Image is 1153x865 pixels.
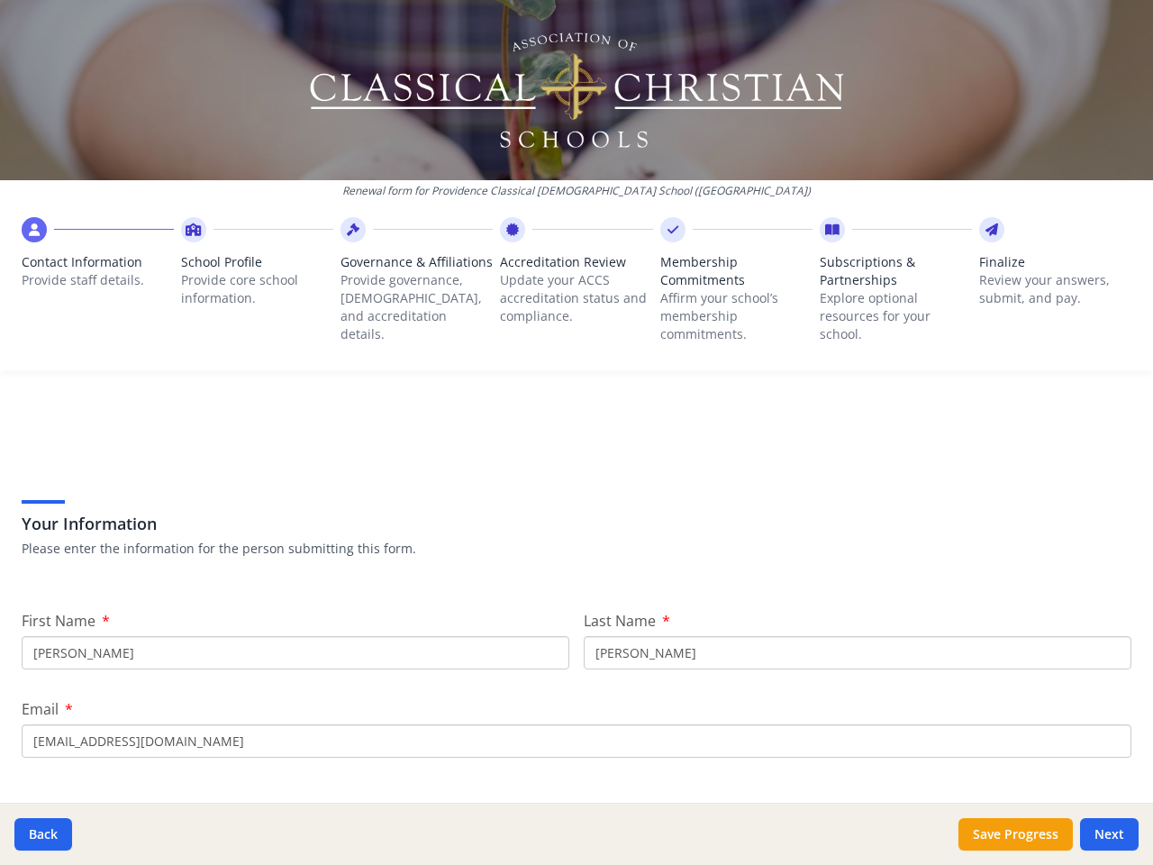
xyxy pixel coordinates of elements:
[820,253,972,289] span: Subscriptions & Partnerships
[307,27,847,153] img: Logo
[660,253,813,289] span: Membership Commitments
[22,253,174,271] span: Contact Information
[14,818,72,851] button: Back
[500,253,652,271] span: Accreditation Review
[958,818,1073,851] button: Save Progress
[1080,818,1139,851] button: Next
[340,271,493,343] p: Provide governance, [DEMOGRAPHIC_DATA], and accreditation details.
[22,699,59,719] span: Email
[22,540,1131,558] p: Please enter the information for the person submitting this form.
[22,611,95,631] span: First Name
[979,253,1131,271] span: Finalize
[340,253,493,271] span: Governance & Affiliations
[584,611,656,631] span: Last Name
[979,271,1131,307] p: Review your answers, submit, and pay.
[660,289,813,343] p: Affirm your school’s membership commitments.
[181,271,333,307] p: Provide core school information.
[22,271,174,289] p: Provide staff details.
[500,271,652,325] p: Update your ACCS accreditation status and compliance.
[820,289,972,343] p: Explore optional resources for your school.
[181,253,333,271] span: School Profile
[22,511,1131,536] h3: Your Information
